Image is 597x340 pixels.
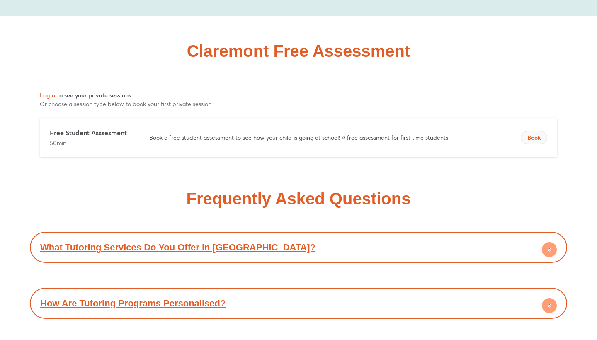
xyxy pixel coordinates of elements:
[187,190,411,207] h2: Frequently Asked Questions
[455,246,597,340] iframe: Chat Widget
[34,292,563,315] div: How Are Tutoring Programs Personalised?
[40,242,315,253] a: What Tutoring Services Do You Offer in [GEOGRAPHIC_DATA]?
[187,43,410,59] h2: Claremont Free Assessment
[40,298,226,308] a: How Are Tutoring Programs Personalised?
[34,236,563,259] div: What Tutoring Services Do You Offer in [GEOGRAPHIC_DATA]?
